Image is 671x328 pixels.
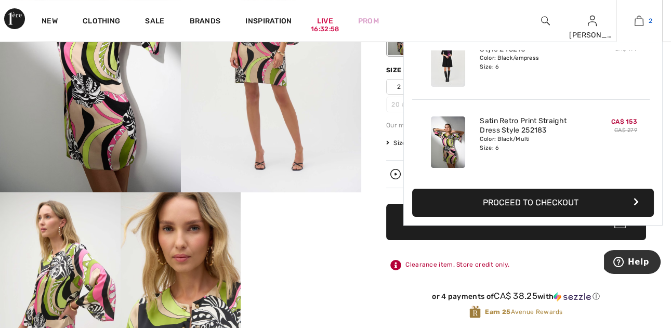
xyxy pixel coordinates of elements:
div: Size ([GEOGRAPHIC_DATA]/[GEOGRAPHIC_DATA]): [386,65,560,75]
div: Color: Black/empress Size: 6 [480,54,582,71]
img: 1ère Avenue [4,8,25,29]
a: Sign In [588,16,597,25]
s: CA$ 199 [615,46,637,53]
div: 16:32:58 [311,24,339,34]
span: 2 [649,16,652,25]
img: My Info [588,15,597,27]
img: search the website [541,15,550,27]
iframe: Opens a widget where you can find more information [604,250,661,276]
img: Avenue Rewards [469,305,481,319]
span: 20 [386,97,412,112]
div: or 4 payments of with [386,291,646,301]
img: My Bag [635,15,643,27]
div: [PERSON_NAME] [569,30,615,41]
s: CA$ 279 [614,127,637,134]
video: Your browser does not support the video tag. [241,192,361,253]
a: 2 [616,15,662,27]
button: Proceed to Checkout [412,189,654,217]
span: Inspiration [245,17,292,28]
div: or 4 payments ofCA$ 38.25withSezzle Click to learn more about Sezzle [386,291,646,305]
a: Satin Retro Print Straight Dress Style 252183 [480,116,582,135]
strong: Earn 25 [485,308,510,316]
img: Sezzle [554,292,591,301]
a: Prom [358,16,379,27]
img: ring-m.svg [402,102,407,107]
span: CA$ 153 [611,118,637,125]
button: Add to Bag [386,204,646,240]
a: Live16:32:58 [317,16,333,27]
img: Watch the replay [390,169,401,179]
span: Avenue Rewards [485,307,562,317]
a: Clothing [83,17,120,28]
img: Abstract Casual Mini Dress Style 243210 [431,35,465,87]
a: Brands [190,17,221,28]
span: 2 [386,79,412,95]
div: Clearance item. Store credit only. [386,256,646,274]
div: Color: Black/Multi Size: 6 [480,135,582,152]
img: Satin Retro Print Straight Dress Style 252183 [431,116,465,168]
div: Our model is 5'9"/175 cm and wears a size 6. [386,121,646,130]
a: Sale [145,17,164,28]
div: Black/Multi [388,16,415,55]
span: Size Guide [386,138,425,148]
a: New [42,17,58,28]
span: CA$ 38.25 [494,291,537,301]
